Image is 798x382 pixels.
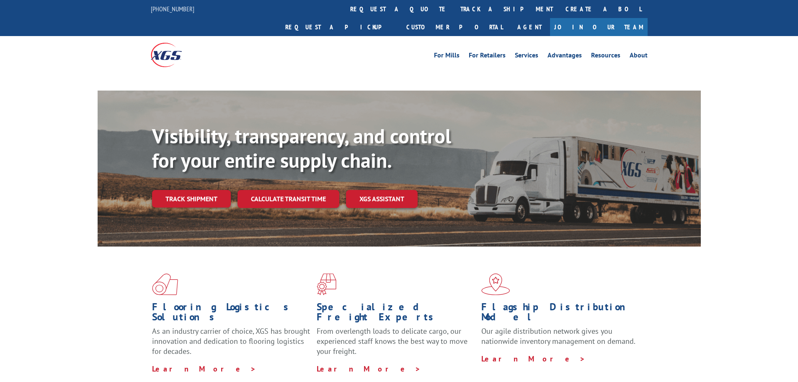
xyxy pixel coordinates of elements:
[346,190,418,208] a: XGS ASSISTANT
[238,190,339,208] a: Calculate transit time
[481,354,586,364] a: Learn More >
[630,52,648,61] a: About
[400,18,509,36] a: Customer Portal
[317,326,475,364] p: From overlength loads to delicate cargo, our experienced staff knows the best way to move your fr...
[481,273,510,295] img: xgs-icon-flagship-distribution-model-red
[550,18,648,36] a: Join Our Team
[547,52,582,61] a: Advantages
[152,123,451,173] b: Visibility, transparency, and control for your entire supply chain.
[152,273,178,295] img: xgs-icon-total-supply-chain-intelligence-red
[591,52,620,61] a: Resources
[152,302,310,326] h1: Flooring Logistics Solutions
[151,5,194,13] a: [PHONE_NUMBER]
[481,326,635,346] span: Our agile distribution network gives you nationwide inventory management on demand.
[481,302,640,326] h1: Flagship Distribution Model
[317,273,336,295] img: xgs-icon-focused-on-flooring-red
[152,190,231,208] a: Track shipment
[152,326,310,356] span: As an industry carrier of choice, XGS has brought innovation and dedication to flooring logistics...
[152,364,256,374] a: Learn More >
[469,52,506,61] a: For Retailers
[434,52,460,61] a: For Mills
[279,18,400,36] a: Request a pickup
[515,52,538,61] a: Services
[317,302,475,326] h1: Specialized Freight Experts
[509,18,550,36] a: Agent
[317,364,421,374] a: Learn More >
